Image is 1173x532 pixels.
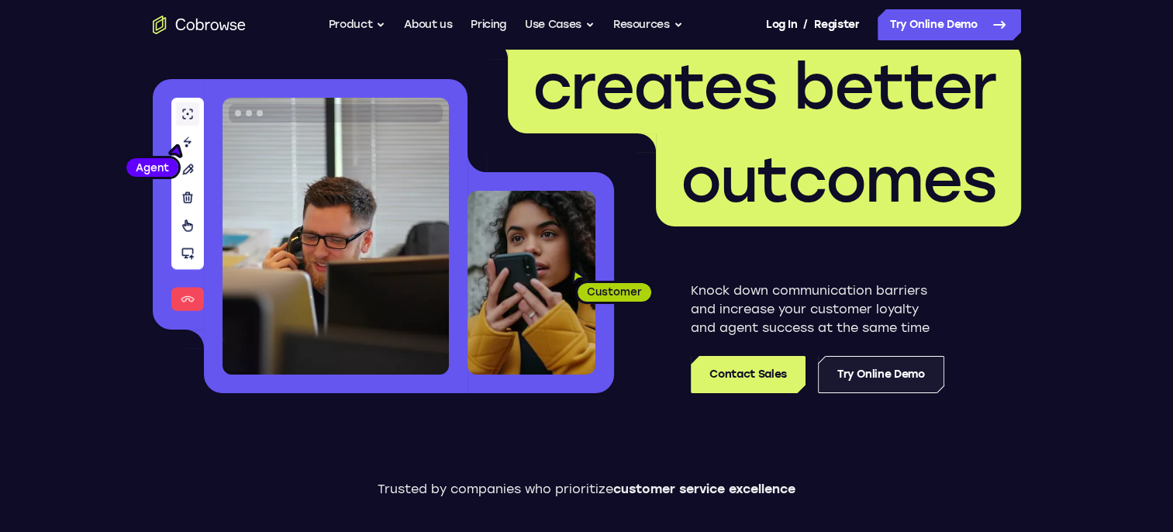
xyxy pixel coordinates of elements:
a: Pricing [471,9,506,40]
button: Use Cases [525,9,595,40]
a: Log In [766,9,797,40]
a: Go to the home page [153,16,246,34]
img: A customer support agent talking on the phone [223,98,449,375]
span: / [803,16,808,34]
img: A customer holding their phone [467,191,595,375]
span: customer service excellence [613,482,795,496]
p: Knock down communication barriers and increase your customer loyalty and agent success at the sam... [691,282,944,337]
a: About us [404,9,452,40]
span: outcomes [681,143,996,217]
a: Try Online Demo [818,356,944,393]
a: Try Online Demo [878,9,1021,40]
span: creates better [533,50,996,124]
button: Product [329,9,386,40]
a: Contact Sales [691,356,805,393]
button: Resources [613,9,683,40]
a: Register [814,9,859,40]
